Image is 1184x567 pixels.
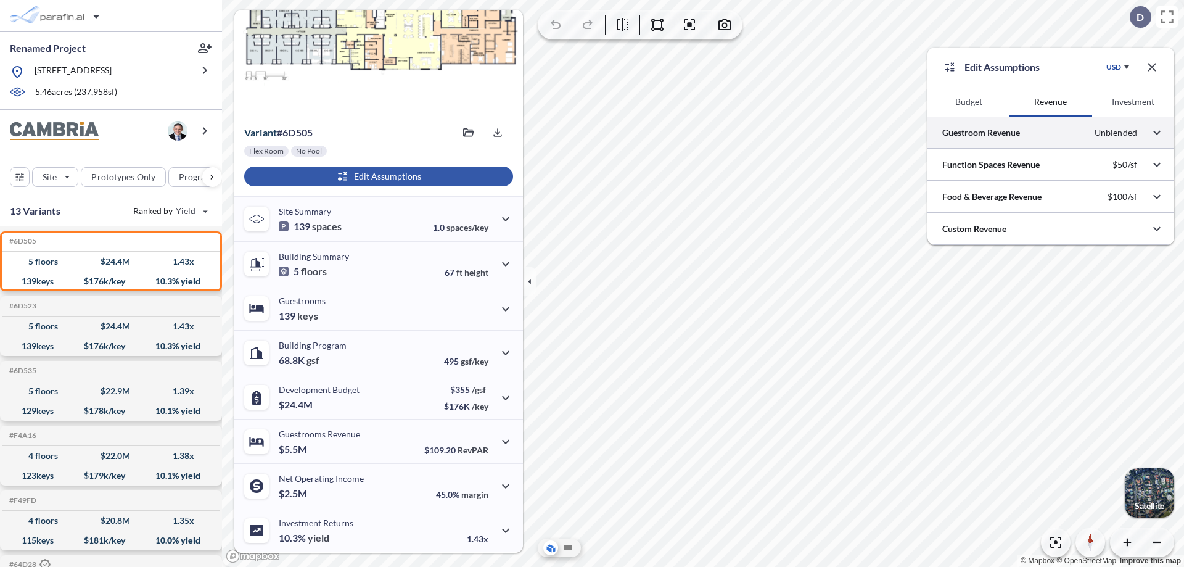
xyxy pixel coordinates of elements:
span: ft [456,267,462,278]
p: Food & Beverage Revenue [942,191,1042,203]
span: RevPAR [458,445,488,455]
p: Function Spaces Revenue [942,159,1040,171]
span: gsf [306,354,319,366]
p: Building Summary [279,251,349,262]
p: 13 Variants [10,204,60,218]
span: floors [301,265,327,278]
p: $50/sf [1112,159,1137,170]
span: gsf/key [461,356,488,366]
p: Program [179,171,213,183]
img: Switcher Image [1125,468,1174,518]
p: 1.43x [467,534,488,544]
h5: Click to copy the code [7,366,36,375]
p: 495 [444,356,488,366]
span: Yield [176,205,196,217]
p: 67 [445,267,488,278]
a: OpenStreetMap [1056,557,1116,565]
img: BrandImage [10,122,99,141]
p: Satellite [1135,501,1164,511]
p: 10.3% [279,532,329,544]
p: Development Budget [279,384,360,395]
button: Revenue [1009,87,1091,117]
h5: Click to copy the code [7,302,36,310]
button: Prototypes Only [81,167,166,187]
p: $100/sf [1108,191,1137,202]
p: $5.5M [279,443,309,455]
p: 139 [279,220,342,233]
p: Edit Assumptions [964,60,1040,75]
p: $109.20 [424,445,488,455]
h5: Click to copy the code [7,431,36,440]
p: Prototypes Only [91,171,155,183]
button: Aerial View [543,540,558,555]
h5: Click to copy the code [7,237,36,246]
p: 139 [279,310,318,322]
button: Program [168,167,235,187]
div: USD [1106,62,1121,72]
p: # 6d505 [244,126,313,139]
button: Investment [1092,87,1174,117]
a: Mapbox homepage [226,549,280,563]
p: Site [43,171,57,183]
button: Site Plan [561,540,575,555]
p: $2.5M [279,487,309,500]
a: Improve this map [1120,557,1181,565]
p: 68.8K [279,354,319,366]
p: $176K [444,401,488,412]
button: Switcher ImageSatellite [1125,468,1174,518]
span: yield [308,532,329,544]
p: No Pool [296,146,322,156]
a: Mapbox [1021,557,1054,565]
button: Ranked by Yield [123,201,216,221]
p: D [1137,12,1144,23]
p: Site Summary [279,206,331,217]
p: 45.0% [436,489,488,500]
span: /key [472,401,488,412]
p: Flex Room [249,146,284,156]
p: 5.46 acres ( 237,958 sf) [35,86,117,99]
span: spaces [312,220,342,233]
p: Custom Revenue [942,223,1006,235]
p: Renamed Project [10,41,86,55]
p: Guestrooms [279,296,326,306]
p: 5 [279,265,327,278]
span: /gsf [472,384,486,395]
button: Site [32,167,78,187]
p: $24.4M [279,399,314,411]
span: margin [461,489,488,500]
p: 1.0 [433,222,488,233]
button: Budget [927,87,1009,117]
p: Guestrooms Revenue [279,429,360,439]
button: Edit Assumptions [244,167,513,186]
span: keys [297,310,318,322]
h5: Click to copy the code [7,496,36,505]
span: height [464,267,488,278]
span: Variant [244,126,277,138]
p: [STREET_ADDRESS] [35,64,112,80]
p: Investment Returns [279,518,353,528]
p: Building Program [279,340,347,350]
span: spaces/key [446,222,488,233]
p: Net Operating Income [279,473,364,484]
p: $355 [444,384,488,395]
img: user logo [168,121,187,141]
